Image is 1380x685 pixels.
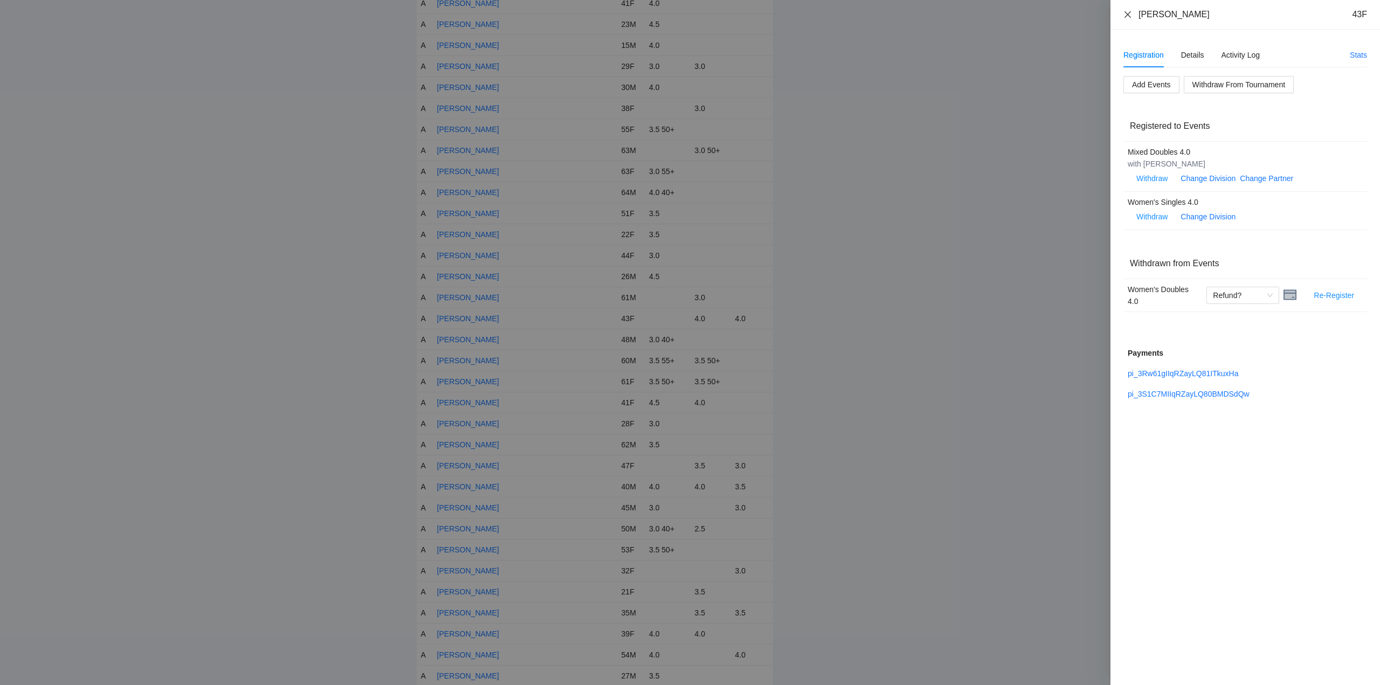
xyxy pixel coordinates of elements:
[1192,79,1285,91] span: Withdraw From Tournament
[1305,287,1363,304] button: Re-Register
[1128,347,1363,359] div: Payments
[1123,49,1164,61] div: Registration
[1132,79,1171,91] span: Add Events
[1128,158,1351,170] div: with [PERSON_NAME]
[1130,248,1361,279] div: Withdrawn from Events
[1352,9,1367,20] div: 43F
[1136,172,1168,184] span: Withdraw
[1128,283,1198,307] div: Women's Doubles 4.0
[1138,9,1210,20] div: [PERSON_NAME]
[1128,390,1250,398] a: pi_3S1C7MIIqRZayLQ80BMDSdQw
[1130,110,1361,141] div: Registered to Events
[1314,289,1354,301] span: Re-Register
[1350,51,1367,59] a: Stats
[1213,287,1273,303] span: Refund?
[1123,76,1179,93] button: Add Events
[1240,174,1293,183] a: Change Partner
[1128,170,1176,187] button: Withdraw
[1123,10,1132,19] span: close
[1128,196,1351,208] div: Women's Singles 4.0
[1181,212,1236,221] a: Change Division
[1184,76,1294,93] button: Withdraw From Tournament
[1181,49,1204,61] div: Details
[1123,10,1132,19] button: Close
[1222,49,1260,61] div: Activity Log
[1128,208,1176,225] button: Withdraw
[1284,288,1296,301] span: credit-card
[1128,369,1238,378] a: pi_3Rw61gIIqRZayLQ81ITkuxHa
[1136,211,1168,223] span: Withdraw
[1128,146,1351,158] div: Mixed Doubles 4.0
[1181,174,1236,183] a: Change Division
